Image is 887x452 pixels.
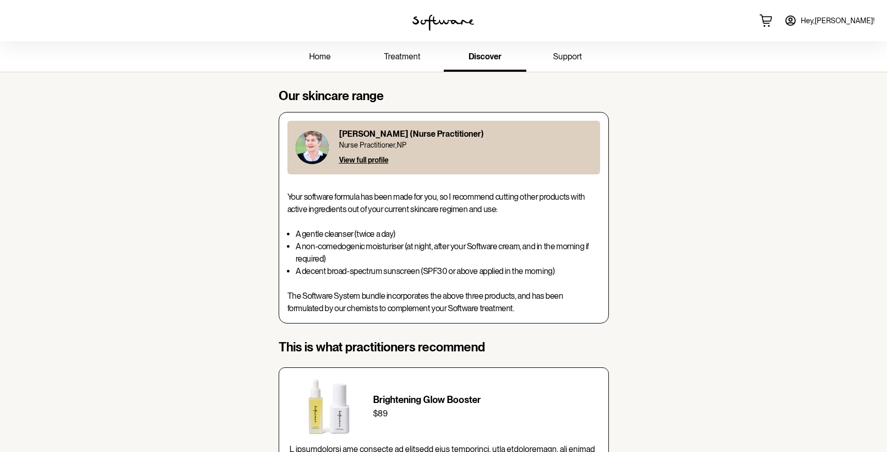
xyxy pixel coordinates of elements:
span: support [553,52,582,61]
p: The Software System bundle incorporates the above three products, and has been formulated by our ... [287,290,600,315]
p: [PERSON_NAME] (Nurse Practitioner) [339,129,484,139]
span: treatment [384,52,421,61]
a: Hey,[PERSON_NAME]! [778,8,881,33]
img: Brightening Glow Booster product [289,378,365,436]
img: software logo [412,14,474,31]
li: A decent broad-spectrum sunscreen (SPF30 or above applied in the morning) [296,265,600,278]
p: Brightening Glow Booster [373,394,598,406]
p: Your software formula has been made for you, so I recommend cutting other products with active in... [287,191,600,216]
h4: This is what practitioners recommend [279,340,609,355]
a: support [526,43,609,72]
span: home [309,52,331,61]
li: A gentle cleanser (twice a day) [296,228,600,240]
li: A non-comedogenic moisturiser (at night, after your Software cream, and in the morning if required) [296,240,600,265]
p: Nurse Practitioner , NP [339,141,484,150]
p: $89 [373,408,598,420]
a: home [279,43,361,72]
span: discover [469,52,502,61]
a: treatment [361,43,444,72]
a: discover [444,43,526,72]
h4: Our skincare range [279,89,609,104]
button: View full profile [339,156,389,164]
span: Hey, [PERSON_NAME] ! [801,17,875,25]
img: Ann Louise Butler [296,131,329,164]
